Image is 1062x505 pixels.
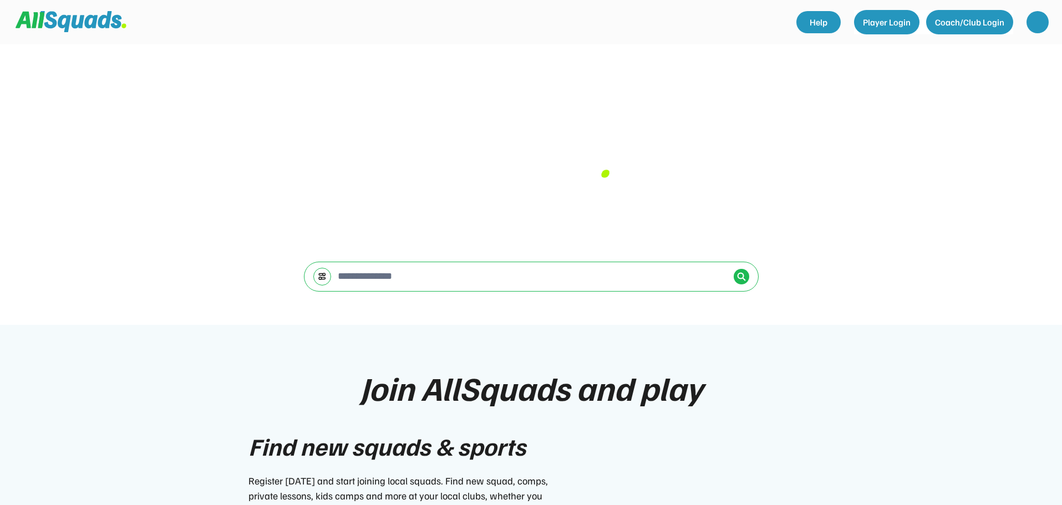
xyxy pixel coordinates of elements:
img: yH5BAEAAAAALAAAAAABAAEAAAIBRAA7 [1032,17,1043,28]
font: . [598,127,611,188]
div: Join AllSquads and play [360,369,703,406]
button: Coach/Club Login [926,10,1013,34]
a: Help [796,11,841,33]
img: Squad%20Logo.svg [16,11,126,32]
div: Find your Squad [DATE] [282,78,781,185]
button: Player Login [854,10,919,34]
img: settings-03.svg [318,272,327,280]
div: Find new squads & sports [248,428,526,465]
img: Icon%20%2838%29.svg [737,272,746,281]
div: Browse, compare & book local coaching programs, camps and other sports activities. [282,192,781,239]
